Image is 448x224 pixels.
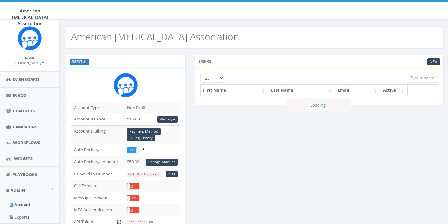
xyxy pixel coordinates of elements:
[71,168,124,180] td: Forward to Number
[71,204,124,216] td: MFA Authentication
[25,55,35,60] small: Name
[427,58,440,65] a: New
[15,59,44,65] a: [PERSON_NAME]
[127,183,139,189] label: Off
[195,55,444,68] div: Users
[127,183,139,189] div: OnOff
[146,159,178,166] a: Change Amount
[71,113,124,126] td: Account Balance
[13,76,39,82] span: Dashboard
[70,59,89,65] label: ESSENTIAL
[380,85,408,96] th: Active
[268,85,335,96] th: Last Name
[71,144,124,156] td: Auto Recharge
[12,172,37,177] span: Playbooks
[71,192,124,204] td: Message Forward
[127,147,139,153] div: OnOff
[127,128,161,135] a: Payment Method
[127,172,161,177] code: Not Configured
[14,156,33,161] span: Widgets
[71,180,124,192] td: Call Forward
[114,73,138,97] img: Rally_Corp_Icon.png
[407,73,438,83] input: Type to search
[13,108,35,114] span: Contacts
[13,140,40,145] span: Workflows
[127,135,155,142] a: Billing History
[201,85,268,96] th: First Name
[127,147,139,153] label: On
[18,26,42,50] img: Rally_Corp_Icon.png
[13,124,37,130] span: Campaigns
[127,195,139,201] label: Off
[127,207,139,213] label: Off
[71,102,124,113] td: Account Type
[127,207,139,213] div: OnOff
[142,147,144,152] span: Enable to prevent campaign failure.
[287,98,351,112] div: Loading...
[71,31,239,42] h2: American [MEDICAL_DATA] Association
[11,187,25,193] span: Admin
[124,113,180,126] td: $158.66
[71,125,124,144] td: Account & Billing
[157,116,178,123] a: Recharge
[117,220,121,224] i: Generate New Token
[71,156,124,168] td: Auto Recharge Amount
[127,195,139,201] div: OnOff
[124,156,180,168] td: $50.00
[335,85,380,96] th: Email
[13,92,26,98] span: Inbox
[124,102,180,113] td: Non Profit
[15,60,44,65] small: [PERSON_NAME]
[166,171,178,178] a: Add
[12,8,48,27] span: American [MEDICAL_DATA] Association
